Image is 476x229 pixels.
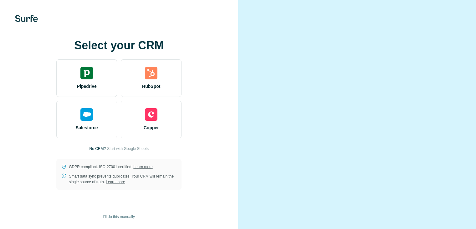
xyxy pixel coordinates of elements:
[80,108,93,121] img: salesforce's logo
[142,83,160,89] span: HubSpot
[106,180,125,184] a: Learn more
[76,125,98,131] span: Salesforce
[107,146,149,152] button: Start with Google Sheets
[144,125,159,131] span: Copper
[133,165,152,169] a: Learn more
[15,15,38,22] img: Surfe's logo
[103,214,135,220] span: I’ll do this manually
[69,164,152,170] p: GDPR compliant. ISO-27001 certified.
[145,108,157,121] img: copper's logo
[56,39,182,52] h1: Select your CRM
[69,173,177,185] p: Smart data sync prevents duplicates. Your CRM will remain the single source of truth.
[145,67,157,79] img: hubspot's logo
[80,67,93,79] img: pipedrive's logo
[77,83,97,89] span: Pipedrive
[99,212,139,221] button: I’ll do this manually
[90,146,106,152] p: No CRM?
